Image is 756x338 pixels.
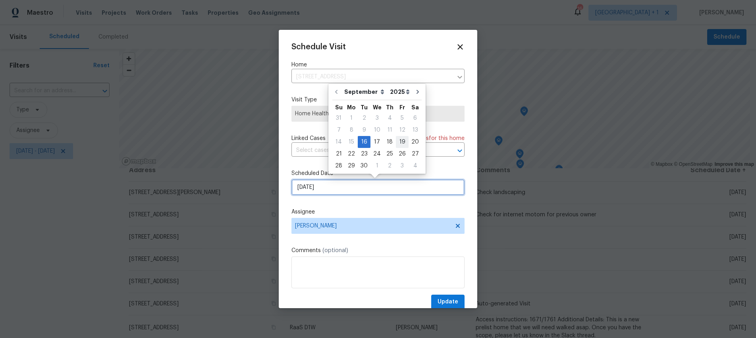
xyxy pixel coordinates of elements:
[347,105,356,110] abbr: Monday
[396,136,409,148] div: Fri Sep 19 2025
[409,136,422,148] div: Sat Sep 20 2025
[332,113,345,124] div: 31
[345,148,358,159] div: 22
[409,112,422,124] div: Sat Sep 06 2025
[396,160,409,172] div: Fri Oct 03 2025
[291,208,465,216] label: Assignee
[345,148,358,160] div: Mon Sep 22 2025
[396,136,409,148] div: 19
[330,84,342,100] button: Go to previous month
[358,136,370,148] div: 16
[291,96,465,104] label: Visit Type
[454,145,465,156] button: Open
[411,105,419,110] abbr: Saturday
[332,160,345,172] div: Sun Sep 28 2025
[322,248,348,253] span: (optional)
[358,124,370,136] div: 9
[295,110,461,118] span: Home Health Checkup
[384,124,396,136] div: Thu Sep 11 2025
[370,112,384,124] div: Wed Sep 03 2025
[384,148,396,160] div: Thu Sep 25 2025
[370,124,384,136] div: 10
[345,112,358,124] div: Mon Sep 01 2025
[384,160,396,171] div: 2
[291,247,465,254] label: Comments
[409,113,422,124] div: 6
[396,112,409,124] div: Fri Sep 05 2025
[345,124,358,136] div: 8
[409,136,422,148] div: 20
[361,105,368,110] abbr: Tuesday
[409,160,422,172] div: Sat Oct 04 2025
[409,160,422,171] div: 4
[386,105,393,110] abbr: Thursday
[345,136,358,148] div: Mon Sep 15 2025
[332,160,345,171] div: 28
[409,148,422,159] div: 27
[396,124,409,136] div: 12
[384,148,396,159] div: 25
[373,105,382,110] abbr: Wednesday
[332,124,345,136] div: 7
[384,136,396,148] div: 18
[291,169,465,177] label: Scheduled Date
[396,160,409,171] div: 3
[291,61,465,69] label: Home
[342,86,388,98] select: Month
[370,160,384,171] div: 1
[384,113,396,124] div: 4
[332,124,345,136] div: Sun Sep 07 2025
[291,179,465,195] input: M/D/YYYY
[358,124,370,136] div: Tue Sep 09 2025
[370,113,384,124] div: 3
[345,160,358,172] div: Mon Sep 29 2025
[358,160,370,171] div: 30
[370,148,384,160] div: Wed Sep 24 2025
[358,136,370,148] div: Tue Sep 16 2025
[388,86,412,98] select: Year
[384,124,396,136] div: 11
[456,43,465,51] span: Close
[396,124,409,136] div: Fri Sep 12 2025
[409,124,422,136] div: Sat Sep 13 2025
[291,144,442,157] input: Select cases
[358,148,370,160] div: Tue Sep 23 2025
[431,295,465,309] button: Update
[399,105,405,110] abbr: Friday
[396,148,409,159] div: 26
[384,112,396,124] div: Thu Sep 04 2025
[358,160,370,172] div: Tue Sep 30 2025
[332,136,345,148] div: Sun Sep 14 2025
[332,112,345,124] div: Sun Aug 31 2025
[291,134,326,142] span: Linked Cases
[332,136,345,148] div: 14
[370,160,384,172] div: Wed Oct 01 2025
[295,223,451,229] span: [PERSON_NAME]
[409,148,422,160] div: Sat Sep 27 2025
[370,148,384,159] div: 24
[358,113,370,124] div: 2
[332,148,345,160] div: Sun Sep 21 2025
[345,124,358,136] div: Mon Sep 08 2025
[396,113,409,124] div: 5
[370,136,384,148] div: 17
[438,297,458,307] span: Update
[335,105,343,110] abbr: Sunday
[291,43,346,51] span: Schedule Visit
[291,71,453,83] input: Enter in an address
[409,124,422,136] div: 13
[358,112,370,124] div: Tue Sep 02 2025
[384,160,396,172] div: Thu Oct 02 2025
[345,160,358,171] div: 29
[370,136,384,148] div: Wed Sep 17 2025
[358,148,370,159] div: 23
[345,113,358,124] div: 1
[332,148,345,159] div: 21
[345,136,358,148] div: 15
[384,136,396,148] div: Thu Sep 18 2025
[370,124,384,136] div: Wed Sep 10 2025
[412,84,424,100] button: Go to next month
[396,148,409,160] div: Fri Sep 26 2025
